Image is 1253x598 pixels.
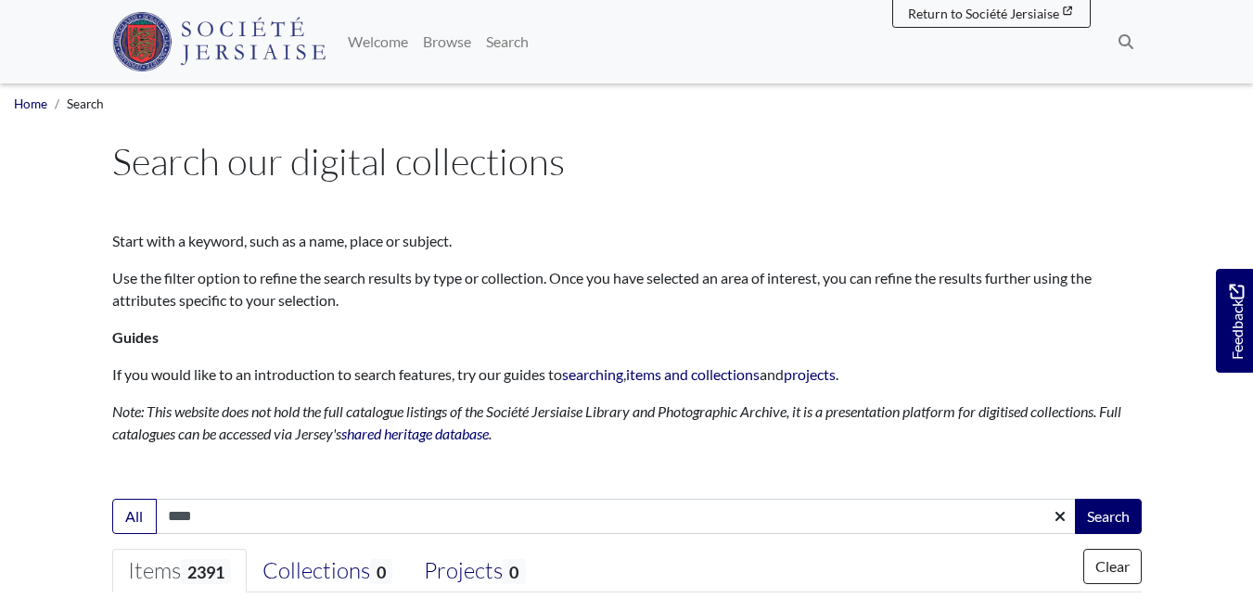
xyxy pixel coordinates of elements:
[1216,269,1253,373] a: Would you like to provide feedback?
[156,499,1077,534] input: Enter one or more search terms...
[479,23,536,60] a: Search
[112,499,157,534] button: All
[112,363,1142,386] p: If you would like to an introduction to search features, try our guides to , and .
[112,328,159,346] strong: Guides
[112,267,1142,312] p: Use the filter option to refine the search results by type or collection. Once you have selected ...
[908,6,1059,21] span: Return to Société Jersiaise
[1075,499,1142,534] button: Search
[14,96,47,111] a: Home
[128,557,231,585] div: Items
[626,365,760,383] a: items and collections
[112,230,1142,252] p: Start with a keyword, such as a name, place or subject.
[424,557,525,585] div: Projects
[112,402,1121,442] em: Note: This website does not hold the full catalogue listings of the Société Jersiaise Library and...
[341,425,489,442] a: shared heritage database
[370,559,392,584] span: 0
[503,559,525,584] span: 0
[340,23,416,60] a: Welcome
[416,23,479,60] a: Browse
[67,96,104,111] span: Search
[112,12,326,71] img: Société Jersiaise
[112,139,1142,184] h1: Search our digital collections
[112,7,326,76] a: Société Jersiaise logo
[1083,549,1142,584] button: Clear
[1225,285,1247,360] span: Feedback
[784,365,836,383] a: projects
[181,559,231,584] span: 2391
[262,557,392,585] div: Collections
[562,365,623,383] a: searching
